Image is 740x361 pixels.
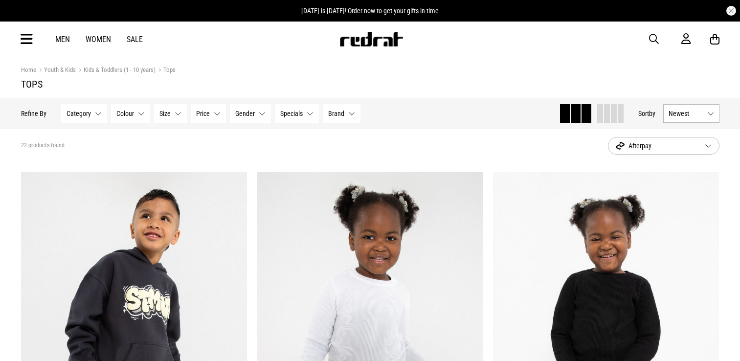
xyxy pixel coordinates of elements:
[154,104,187,123] button: Size
[67,110,91,117] span: Category
[669,110,703,117] span: Newest
[196,110,210,117] span: Price
[127,35,143,44] a: Sale
[191,104,226,123] button: Price
[235,110,255,117] span: Gender
[36,66,76,75] a: Youth & Kids
[21,110,46,117] p: Refine By
[61,104,107,123] button: Category
[280,110,303,117] span: Specials
[608,137,719,155] button: Afterpay
[663,104,719,123] button: Newest
[21,142,65,150] span: 22 products found
[301,7,439,15] span: [DATE] is [DATE]! Order now to get your gifts in time
[156,66,176,75] a: Tops
[159,110,171,117] span: Size
[111,104,150,123] button: Colour
[55,35,70,44] a: Men
[116,110,134,117] span: Colour
[76,66,156,75] a: Kids & Toddlers (1 - 10 years)
[339,32,404,46] img: Redrat logo
[230,104,271,123] button: Gender
[638,108,655,119] button: Sortby
[328,110,344,117] span: Brand
[86,35,111,44] a: Women
[21,78,719,90] h1: Tops
[21,66,36,73] a: Home
[616,142,625,150] img: ico-ap-afterpay.png
[275,104,319,123] button: Specials
[323,104,360,123] button: Brand
[616,140,697,152] span: Afterpay
[649,110,655,117] span: by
